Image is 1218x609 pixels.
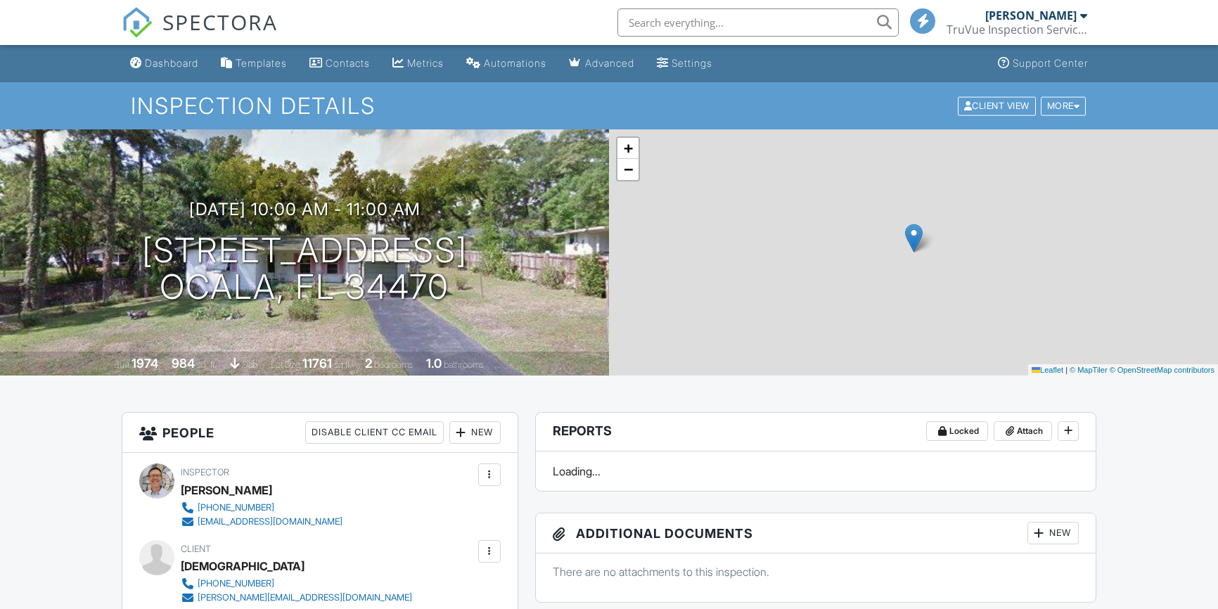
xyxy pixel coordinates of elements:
[304,51,376,77] a: Contacts
[553,564,1079,579] p: There are no attachments to this inspection.
[585,57,634,69] div: Advanced
[114,359,129,370] span: Built
[617,138,639,159] a: Zoom in
[181,577,412,591] a: [PHONE_NUMBER]
[181,515,342,529] a: [EMAIL_ADDRESS][DOMAIN_NAME]
[181,480,272,501] div: [PERSON_NAME]
[1027,522,1079,544] div: New
[181,467,229,477] span: Inspector
[484,57,546,69] div: Automations
[181,501,342,515] a: [PHONE_NUMBER]
[122,19,278,49] a: SPECTORA
[617,8,899,37] input: Search everything...
[958,96,1036,115] div: Client View
[189,200,421,219] h3: [DATE] 10:00 am - 11:00 am
[197,359,217,370] span: sq. ft.
[536,513,1096,553] h3: Additional Documents
[236,57,287,69] div: Templates
[992,51,1094,77] a: Support Center
[142,232,468,307] h1: [STREET_ADDRESS] Ocala, FL 34470
[122,7,153,38] img: The Best Home Inspection Software - Spectora
[444,359,484,370] span: bathrooms
[1065,366,1068,374] span: |
[215,51,293,77] a: Templates
[624,139,633,157] span: +
[947,23,1087,37] div: TruVue Inspection Services
[181,591,412,605] a: [PERSON_NAME][EMAIL_ADDRESS][DOMAIN_NAME]
[672,57,712,69] div: Settings
[617,159,639,180] a: Zoom out
[985,8,1077,23] div: [PERSON_NAME]
[326,57,370,69] div: Contacts
[131,94,1087,118] h1: Inspection Details
[461,51,552,77] a: Automations (Basic)
[181,544,211,554] span: Client
[624,160,633,178] span: −
[387,51,449,77] a: Metrics
[905,224,923,252] img: Marker
[271,359,300,370] span: Lot Size
[124,51,204,77] a: Dashboard
[426,356,442,371] div: 1.0
[305,421,444,444] div: Disable Client CC Email
[651,51,718,77] a: Settings
[198,592,412,603] div: [PERSON_NAME][EMAIL_ADDRESS][DOMAIN_NAME]
[374,359,413,370] span: bedrooms
[132,356,158,371] div: 1974
[198,502,274,513] div: [PHONE_NUMBER]
[1013,57,1088,69] div: Support Center
[563,51,640,77] a: Advanced
[162,7,278,37] span: SPECTORA
[145,57,198,69] div: Dashboard
[181,556,304,577] div: [DEMOGRAPHIC_DATA]
[407,57,444,69] div: Metrics
[334,359,352,370] span: sq.ft.
[449,421,501,444] div: New
[365,356,372,371] div: 2
[198,578,274,589] div: [PHONE_NUMBER]
[302,356,332,371] div: 11761
[122,413,517,453] h3: People
[242,359,257,370] span: slab
[956,100,1039,110] a: Client View
[1070,366,1108,374] a: © MapTiler
[1041,96,1086,115] div: More
[198,516,342,527] div: [EMAIL_ADDRESS][DOMAIN_NAME]
[1032,366,1063,374] a: Leaflet
[172,356,195,371] div: 984
[1110,366,1214,374] a: © OpenStreetMap contributors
